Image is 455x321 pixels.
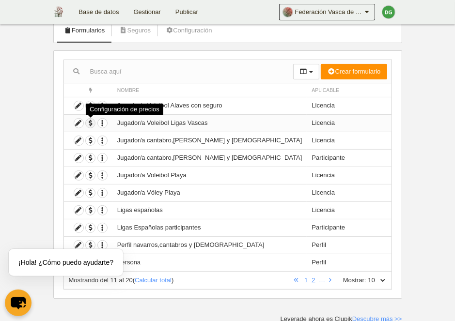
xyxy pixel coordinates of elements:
td: Jugador/a Vóley Playa [112,184,307,201]
input: Busca aquí [64,64,293,79]
button: Crear formulario [321,64,387,79]
span: Mostrando del 11 al 20 [69,276,133,284]
img: Oa2hBJ8rYK13.30x30.jpg [283,7,293,17]
td: Jugador/a cantabro,[PERSON_NAME] y [DEMOGRAPHIC_DATA] [112,149,307,167]
td: Persona [112,254,307,271]
img: Federación Vasca de Voleibol [53,6,63,17]
button: chat-button [5,290,31,316]
span: Aplicable [312,88,339,93]
td: Jugador/a Voleibol Playa [112,167,307,184]
div: ¡Hola! ¿Cómo puedo ayudarte? [9,249,123,276]
td: Licencia [307,132,391,149]
td: Licencia [307,184,391,201]
label: Mostrar: [333,276,366,285]
td: Perfil [307,254,391,271]
td: Perfil [307,236,391,254]
div: ( ) [69,276,287,285]
a: Formularios [59,23,110,38]
td: Licencia [307,201,391,219]
a: Calcular total [135,276,172,284]
a: 2 [310,276,317,284]
li: … [319,276,325,285]
td: Participante [307,149,391,167]
img: c2l6ZT0zMHgzMCZmcz05JnRleHQ9REcmYmc9NDNhMDQ3.png [382,6,395,18]
a: Seguros [114,23,156,38]
td: Jugador/a cantabro,[PERSON_NAME] y [DEMOGRAPHIC_DATA] [112,132,307,149]
td: Jugador/a Voleibol Ligas Vascas [112,114,307,132]
span: Nombre [117,88,140,93]
td: Ligas españolas [112,201,307,219]
td: Perfil navarros,cantabros y [DEMOGRAPHIC_DATA] [112,236,307,254]
a: Federación Vasca de Voleibol [279,4,375,20]
td: Jugador/a Voleibol Alaves con seguro [112,97,307,114]
td: Participante [307,219,391,236]
a: Configuración [160,23,217,38]
td: Licencia [307,97,391,114]
span: Federación Vasca de Voleibol [295,7,363,17]
td: Ligas Españolas participantes [112,219,307,236]
td: Licencia [307,114,391,132]
td: Licencia [307,167,391,184]
a: 1 [302,276,310,284]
